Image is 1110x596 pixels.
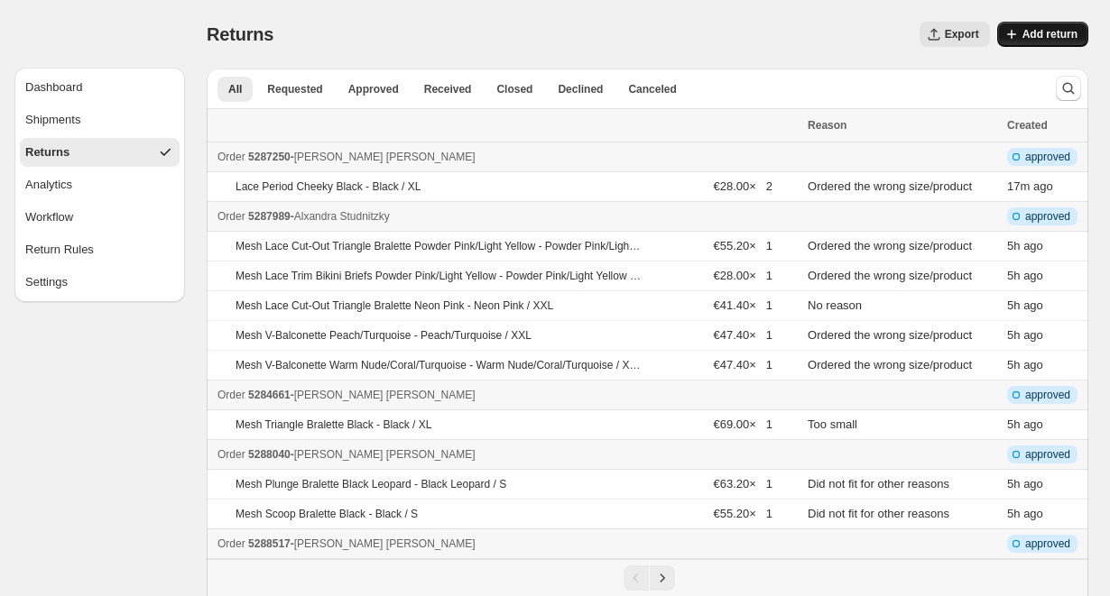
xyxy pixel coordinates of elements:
time: Sunday, October 5, 2025 at 3:04:31 PM [1007,239,1020,252]
span: 5288040 [248,448,291,461]
span: Alxandra Studnitzky [294,210,390,223]
span: Workflow [25,208,73,226]
span: Returns [25,143,69,161]
td: Ordered the wrong size/product [802,321,1002,351]
span: 5284661 [248,389,291,401]
td: ago [1002,291,1088,321]
span: Settings [25,273,68,291]
span: Order [217,210,245,223]
span: €55.20 × 1 [714,507,772,520]
span: Return Rules [25,241,94,259]
span: €28.00 × 1 [714,269,772,282]
span: Returns [207,24,273,44]
span: Add return [1022,27,1078,41]
span: €28.00 × 2 [714,179,772,193]
span: Shipments [25,111,80,129]
p: Mesh Lace Trim Bikini Briefs Powder Pink/Light Yellow - Powder Pink/Light Yellow / L [236,269,642,283]
span: Order [217,537,245,550]
span: 5288517 [248,537,291,550]
p: Mesh Lace Cut-Out Triangle Bralette Powder Pink/Light Yellow - Powder Pink/Light Yellow / XXL [236,239,642,253]
button: Dashboard [20,73,180,102]
button: Shipments [20,105,180,134]
td: ago [1002,261,1088,291]
nav: Pagination [207,559,1088,596]
span: All [228,82,242,96]
span: approved [1025,209,1070,224]
time: Sunday, October 5, 2025 at 3:04:31 PM [1007,328,1020,342]
p: Mesh Lace Cut-Out Triangle Bralette Neon Pink - Neon Pink / XXL [236,298,553,313]
td: No reason [802,291,1002,321]
span: €63.20 × 1 [714,477,772,491]
button: Analytics [20,170,180,199]
p: Mesh V-Balconette Peach/Turquoise - Peach/Turquoise / XXL [236,328,532,343]
span: Analytics [25,176,72,194]
span: €41.40 × 1 [714,298,772,312]
button: Add return [997,22,1088,47]
td: ago [1002,470,1088,500]
span: Reason [808,119,846,132]
td: Ordered the wrong size/product [802,172,1002,202]
span: Canceled [628,82,676,96]
span: Order [217,448,245,461]
p: Lace Period Cheeky Black - Black / XL [236,179,421,194]
span: [PERSON_NAME] [PERSON_NAME] [294,537,476,550]
span: €55.20 × 1 [714,239,772,252]
span: [PERSON_NAME] [PERSON_NAME] [294,389,476,401]
span: Declined [558,82,603,96]
div: - [217,148,797,166]
button: Returns [20,138,180,167]
span: Order [217,151,245,163]
span: Approved [348,82,399,96]
td: Too small [802,410,1002,440]
span: €47.40 × 1 [714,328,772,342]
td: Did not fit for other reasons [802,470,1002,500]
span: €69.00 × 1 [714,417,772,431]
span: 5287989 [248,210,291,223]
span: approved [1025,150,1070,164]
time: Sunday, October 5, 2025 at 3:02:52 PM [1007,417,1020,431]
p: Mesh Scoop Bralette Black - Black / S [236,507,418,521]
span: approved [1025,447,1070,462]
time: Sunday, October 5, 2025 at 2:39:57 PM [1007,477,1020,491]
div: - [217,207,797,225]
p: Mesh V-Balconette Warm Nude/Coral/Turquoise - Warm Nude/Coral/Turquoise / XXL [236,358,642,372]
td: ago [1002,410,1088,440]
time: Sunday, October 5, 2025 at 3:04:31 PM [1007,358,1020,371]
span: [PERSON_NAME] [PERSON_NAME] [294,448,476,461]
div: - [217,445,797,463]
time: Sunday, October 5, 2025 at 7:20:46 PM [1007,179,1030,193]
span: Received [424,82,472,96]
td: Did not fit for other reasons [802,500,1002,529]
span: Created [1007,119,1048,132]
span: approved [1025,536,1070,551]
p: Mesh Triangle Bralette Black - Black / XL [236,417,431,432]
span: approved [1025,388,1070,402]
span: [PERSON_NAME] [PERSON_NAME] [294,151,476,163]
td: Ordered the wrong size/product [802,232,1002,261]
span: Closed [496,82,532,96]
button: Return Rules [20,235,180,264]
span: Export [945,27,979,41]
td: ago [1002,351,1088,381]
td: Ordered the wrong size/product [802,261,1002,291]
span: Requested [267,82,322,96]
td: ago [1002,321,1088,351]
td: ago [1002,232,1088,261]
span: €47.40 × 1 [714,358,772,371]
td: Ordered the wrong size/product [802,351,1002,381]
div: - [217,535,797,553]
button: Next [650,565,675,591]
time: Sunday, October 5, 2025 at 2:39:57 PM [1007,507,1020,520]
button: Search and filter results [1056,76,1081,101]
time: Sunday, October 5, 2025 at 3:04:31 PM [1007,269,1020,282]
time: Sunday, October 5, 2025 at 3:04:31 PM [1007,298,1020,312]
span: Order [217,389,245,401]
button: Workflow [20,203,180,232]
p: Mesh Plunge Bralette Black Leopard - Black Leopard / S [236,477,506,491]
span: Dashboard [25,78,83,96]
button: Export [920,22,990,47]
td: ago [1002,172,1088,202]
span: 5287250 [248,151,291,163]
button: Settings [20,268,180,297]
td: ago [1002,500,1088,529]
